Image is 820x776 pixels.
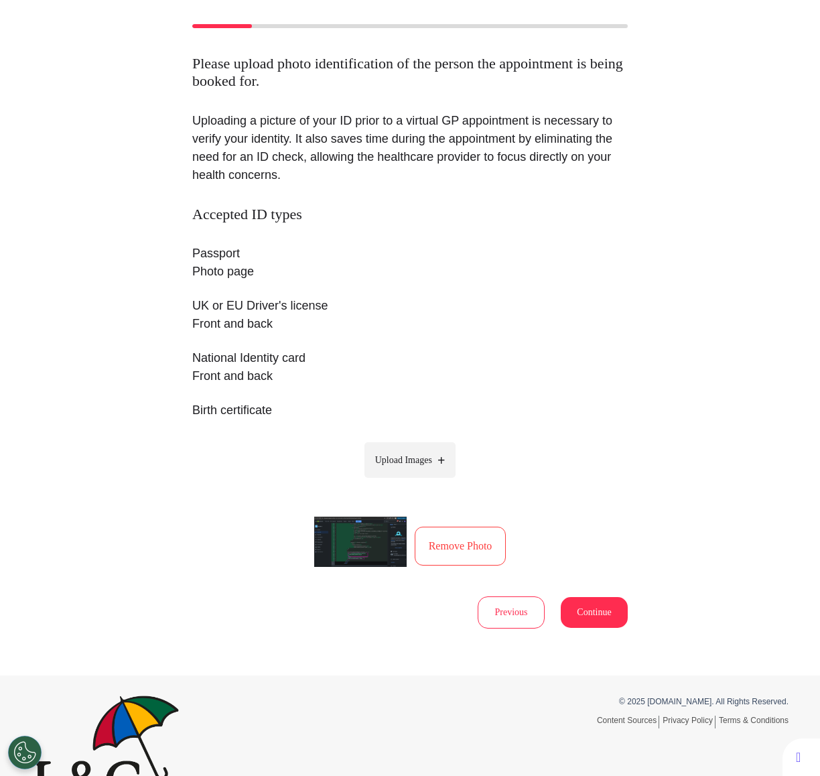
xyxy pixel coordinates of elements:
p: Passport Photo page [192,245,628,281]
button: Remove Photo [415,527,506,566]
p: National Identity card Front and back [192,349,628,385]
a: Content Sources [597,716,659,728]
button: Open Preferences [8,736,42,769]
a: Privacy Policy [663,716,715,728]
button: Continue [561,597,628,628]
button: Previous [478,596,545,629]
p: Birth certificate [192,401,628,419]
a: Terms & Conditions [719,716,789,725]
h3: Accepted ID types [192,206,628,223]
p: Uploading a picture of your ID prior to a virtual GP appointment is necessary to verify your iden... [192,112,628,184]
h2: Please upload photo identification of the person the appointment is being booked for. [192,55,628,90]
p: © 2025 [DOMAIN_NAME]. All Rights Reserved. [420,696,789,708]
img: Preview 1 [314,517,407,567]
p: UK or EU Driver's license Front and back [192,297,628,333]
span: Upload Images [375,453,432,467]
